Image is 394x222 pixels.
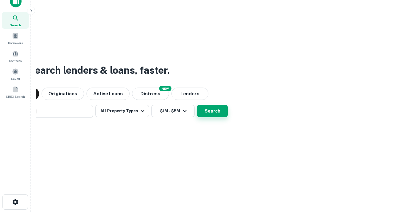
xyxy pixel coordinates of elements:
div: NEW [159,86,171,91]
a: Saved [2,66,29,82]
button: Search [197,105,228,117]
h3: Search lenders & loans, faster. [28,63,170,78]
a: Borrowers [2,30,29,47]
span: Search [10,23,21,27]
span: SREO Search [6,94,25,99]
a: SREO Search [2,84,29,100]
button: Search distressed loans with lien and other non-mortgage details. [132,88,169,100]
button: Lenders [171,88,208,100]
span: Contacts [9,58,22,63]
span: Saved [11,76,20,81]
span: Borrowers [8,40,23,45]
button: All Property Types [95,105,149,117]
iframe: Chat Widget [363,173,394,202]
a: Contacts [2,48,29,64]
button: Active Loans [86,88,130,100]
button: $1M - $5M [151,105,195,117]
a: Search [2,12,29,29]
button: Originations [42,88,84,100]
